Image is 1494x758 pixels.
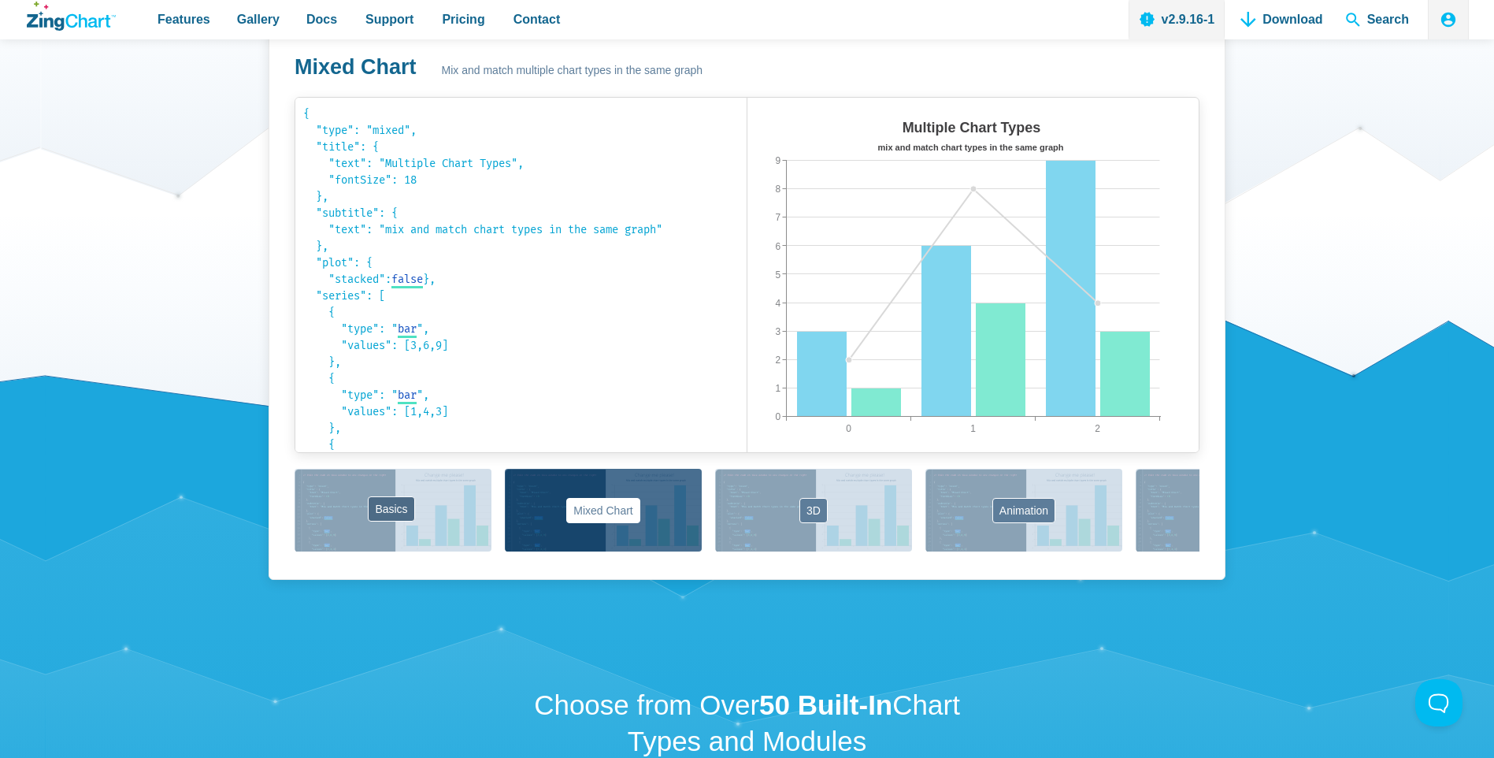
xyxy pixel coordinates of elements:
[237,9,280,30] span: Gallery
[442,9,484,30] span: Pricing
[925,469,1122,552] button: Animation
[295,469,491,552] button: Basics
[513,9,561,30] span: Contact
[715,469,912,552] button: 3D
[158,9,210,30] span: Features
[505,469,702,552] button: Mixed Chart
[306,9,337,30] span: Docs
[442,61,703,80] span: Mix and match multiple chart types in the same graph
[303,106,739,444] code: { "type": "mixed", "title": { "text": "Multiple Chart Types", "fontSize": 18 }, "subtitle": { "te...
[398,322,417,336] span: bar
[27,2,116,31] a: ZingChart Logo. Click to return to the homepage
[391,273,423,286] span: false
[1136,469,1333,552] button: Labels
[365,9,413,30] span: Support
[759,689,892,720] strong: 50 Built-In
[295,54,417,81] h3: Mixed Chart
[1415,679,1462,726] iframe: Toggle Customer Support
[398,388,417,402] span: bar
